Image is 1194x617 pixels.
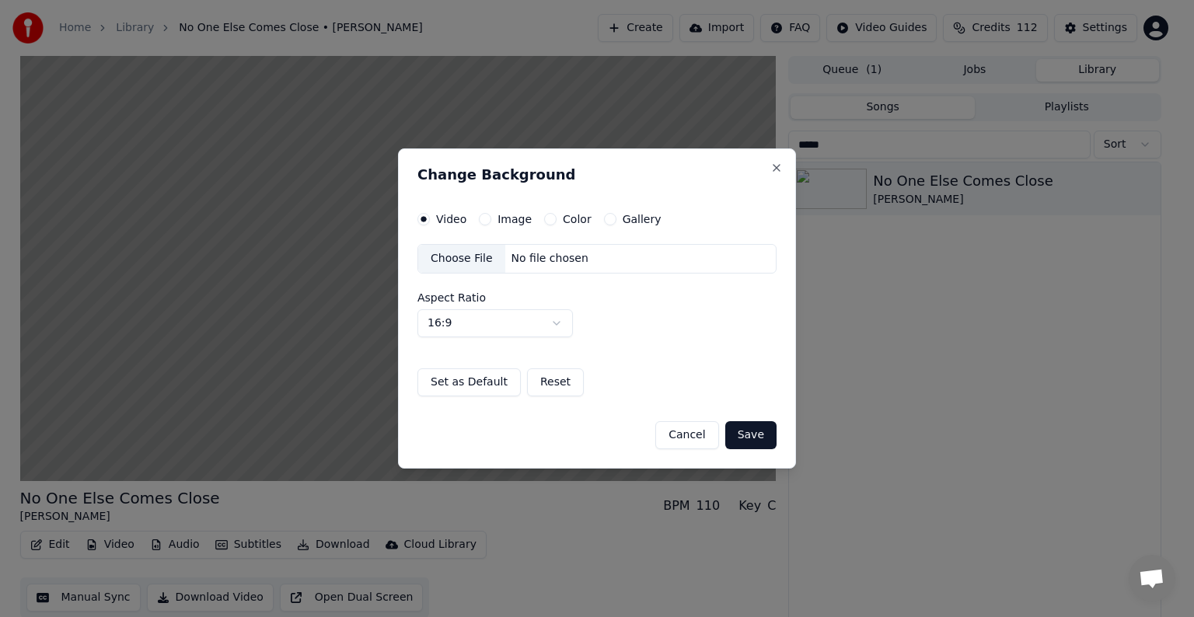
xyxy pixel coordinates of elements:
div: No file chosen [505,251,595,267]
h2: Change Background [417,168,777,182]
label: Aspect Ratio [417,292,777,303]
button: Set as Default [417,368,521,396]
button: Save [725,421,777,449]
label: Gallery [623,214,662,225]
div: Choose File [418,245,505,273]
button: Cancel [655,421,718,449]
label: Image [497,214,532,225]
button: Reset [527,368,584,396]
label: Color [563,214,592,225]
label: Video [436,214,466,225]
